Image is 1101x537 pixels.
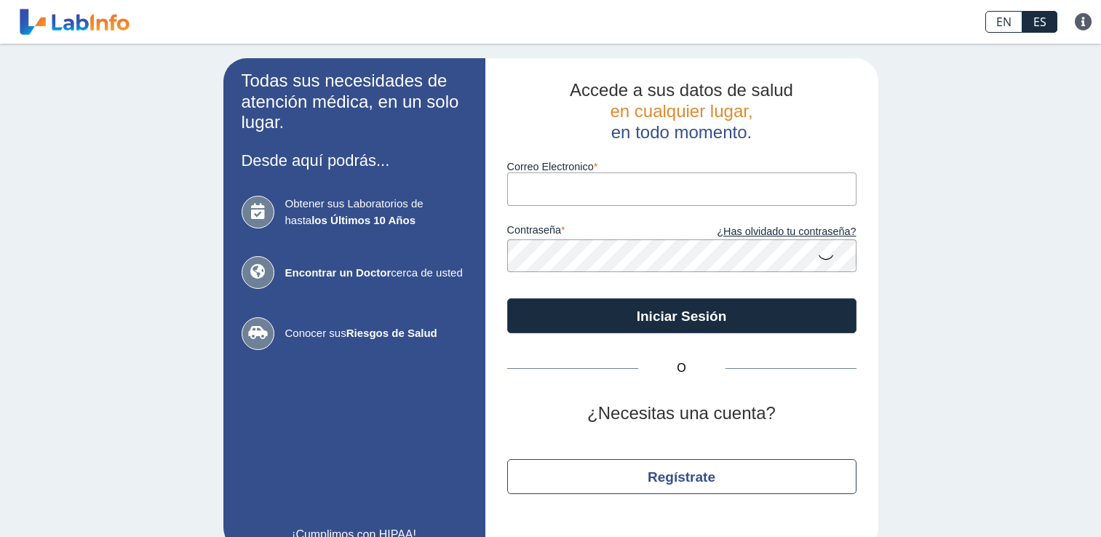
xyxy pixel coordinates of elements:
span: Accede a sus datos de salud [570,80,793,100]
iframe: Help widget launcher [971,480,1085,521]
h2: Todas sus necesidades de atención médica, en un solo lugar. [242,71,467,133]
b: los Últimos 10 Años [311,214,416,226]
span: cerca de usted [285,265,467,282]
h2: ¿Necesitas una cuenta? [507,403,856,424]
button: Regístrate [507,459,856,494]
button: Iniciar Sesión [507,298,856,333]
a: ES [1022,11,1057,33]
label: Correo Electronico [507,161,856,172]
a: ¿Has olvidado tu contraseña? [682,224,856,240]
label: contraseña [507,224,682,240]
h3: Desde aquí podrás... [242,151,467,170]
b: Encontrar un Doctor [285,266,391,279]
a: EN [985,11,1022,33]
span: Obtener sus Laboratorios de hasta [285,196,467,228]
span: O [638,359,726,377]
span: en todo momento. [611,122,752,142]
span: en cualquier lugar, [610,101,752,121]
b: Riesgos de Salud [346,327,437,339]
span: Conocer sus [285,325,467,342]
